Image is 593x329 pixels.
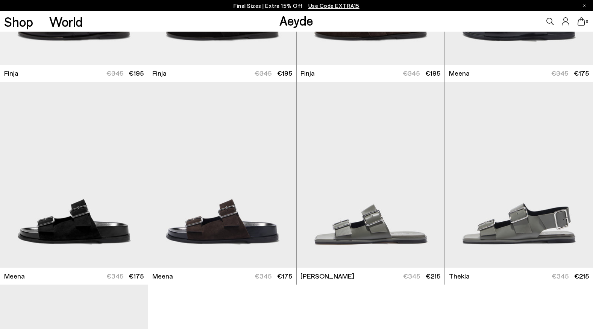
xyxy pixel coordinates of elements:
img: Tonya Leather Sandals [297,82,444,268]
span: Meena [449,69,470,78]
span: Navigate to /collections/ss25-final-sizes [308,2,359,9]
span: €195 [277,69,292,77]
span: €215 [426,272,440,280]
span: €175 [574,69,589,77]
a: Meena €345 €175 [148,268,296,285]
span: €175 [277,272,292,280]
span: Thekla [449,271,470,281]
span: 0 [585,20,589,24]
span: Meena [4,271,25,281]
a: Thekla €345 €215 [445,268,593,285]
span: Finja [4,69,18,78]
a: [PERSON_NAME] €345 €215 [297,268,444,285]
a: World [49,15,83,28]
a: Finja €345 €195 [148,65,296,82]
span: [PERSON_NAME] [300,271,354,281]
img: Thekla Leather Slingback Sandals [445,82,593,268]
span: €345 [106,272,123,280]
img: Meena Leather Sandals [148,82,296,268]
span: €175 [129,272,144,280]
span: €345 [255,69,271,77]
span: €345 [403,272,420,280]
a: Aeyde [279,12,313,28]
a: Shop [4,15,33,28]
a: Meena €345 €175 [445,65,593,82]
span: €215 [574,272,589,280]
span: Finja [300,69,315,78]
span: €195 [129,69,144,77]
a: 0 [578,17,585,26]
a: Finja €345 €195 [297,65,444,82]
span: €345 [255,272,271,280]
span: Finja [152,69,167,78]
span: €195 [425,69,440,77]
span: €345 [552,272,569,280]
span: €345 [551,69,568,77]
p: Final Sizes | Extra 15% Off [234,1,359,11]
span: Meena [152,271,173,281]
span: €345 [106,69,123,77]
span: €345 [403,69,420,77]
